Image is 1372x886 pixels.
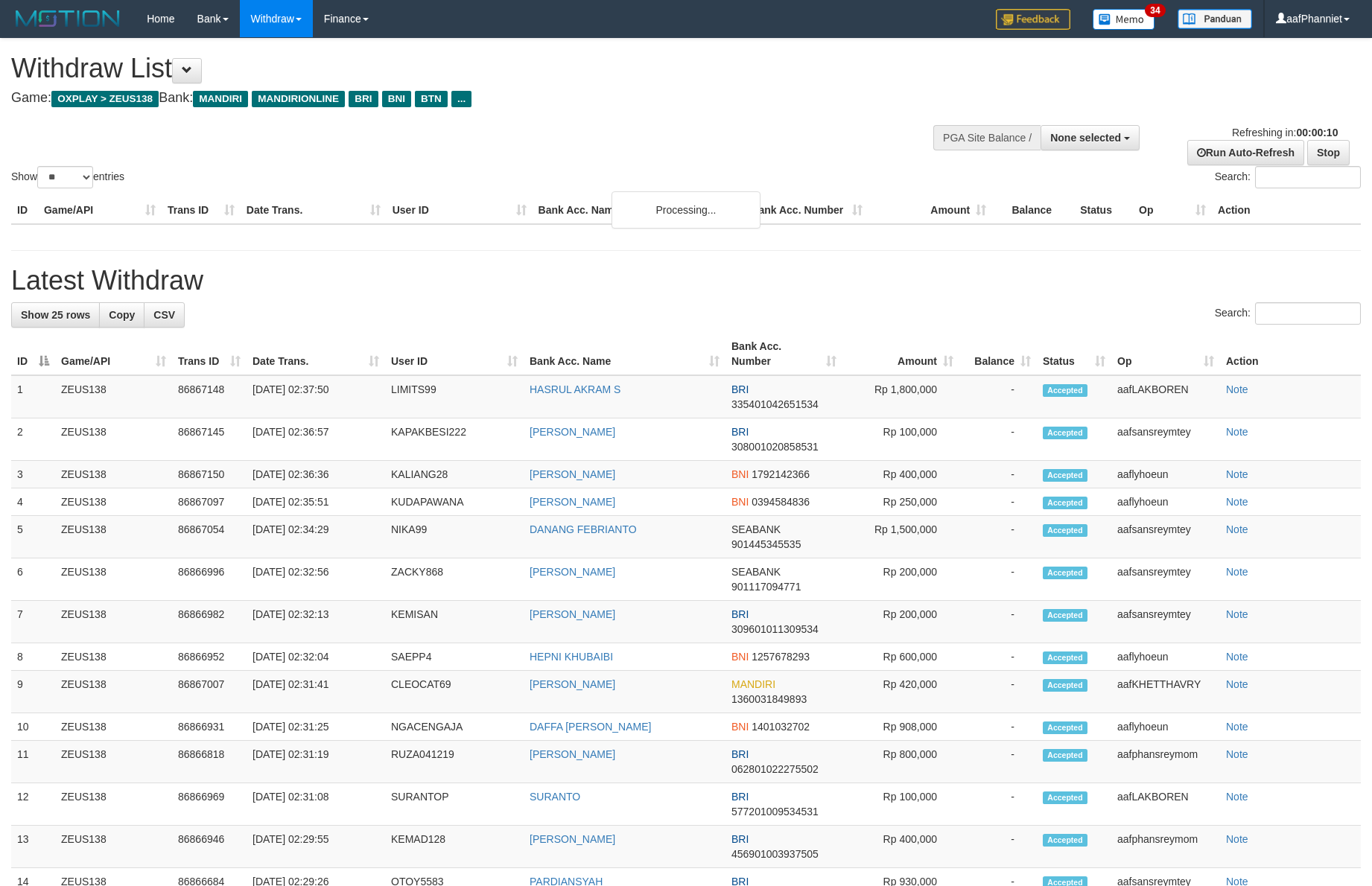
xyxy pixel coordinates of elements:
td: [DATE] 02:36:57 [247,418,385,461]
div: PGA Site Balance / [933,125,1041,150]
a: Note [1226,651,1248,663]
span: BTN [415,91,448,107]
td: 86866996 [172,558,247,601]
a: Copy [99,302,144,328]
th: Date Trans. [241,197,387,224]
th: Trans ID: activate to sort column ascending [172,333,247,375]
td: ZEUS138 [55,783,172,826]
span: 34 [1145,4,1165,17]
td: ZEUS138 [55,713,172,741]
h1: Withdraw List [11,54,900,83]
td: aafphansreymom [1111,741,1220,783]
span: Copy 309601011309534 to clipboard [731,623,819,635]
td: ZACKY868 [385,558,524,601]
a: DAFFA [PERSON_NAME] [530,721,651,733]
td: RUZA041219 [385,741,524,783]
th: Action [1220,333,1361,375]
span: Accepted [1043,469,1087,482]
td: aaflyhoeun [1111,713,1220,741]
td: NIKA99 [385,516,524,558]
td: - [959,418,1037,461]
td: 86866931 [172,713,247,741]
span: Accepted [1043,791,1087,804]
td: Rp 1,500,000 [842,516,959,558]
span: BNI [382,91,411,107]
th: Bank Acc. Number: activate to sort column ascending [725,333,842,375]
td: aaflyhoeun [1111,488,1220,516]
td: - [959,741,1037,783]
span: Accepted [1043,384,1087,397]
span: Copy 1401032702 to clipboard [752,721,810,733]
td: KAPAKBESI222 [385,418,524,461]
a: Stop [1307,140,1350,165]
a: Note [1226,383,1248,395]
td: 5 [11,516,55,558]
td: Rp 200,000 [842,558,959,601]
td: Rp 1,800,000 [842,375,959,418]
span: Accepted [1043,609,1087,622]
td: 86866946 [172,826,247,868]
span: Copy 1257678293 to clipboard [752,651,810,663]
span: MANDIRI [731,678,775,690]
td: KALIANG28 [385,461,524,488]
td: [DATE] 02:31:25 [247,713,385,741]
a: [PERSON_NAME] [530,678,615,690]
td: 4 [11,488,55,516]
td: aafKHETTHAVRY [1111,671,1220,713]
span: Accepted [1043,567,1087,579]
td: 1 [11,375,55,418]
span: Copy 1792142366 to clipboard [752,468,810,480]
td: Rp 200,000 [842,601,959,643]
td: - [959,375,1037,418]
a: Note [1226,791,1248,803]
td: Rp 800,000 [842,741,959,783]
th: User ID: activate to sort column ascending [385,333,524,375]
a: Note [1226,566,1248,578]
td: ZEUS138 [55,601,172,643]
td: ZEUS138 [55,741,172,783]
td: [DATE] 02:31:19 [247,741,385,783]
th: Balance: activate to sort column ascending [959,333,1037,375]
td: KEMISAN [385,601,524,643]
th: ID [11,197,38,224]
td: ZEUS138 [55,558,172,601]
td: 10 [11,713,55,741]
a: Note [1226,833,1248,845]
td: - [959,826,1037,868]
td: - [959,461,1037,488]
img: Button%20Memo.svg [1093,9,1155,30]
td: aaflyhoeun [1111,461,1220,488]
th: Op [1133,197,1212,224]
label: Search: [1215,166,1361,188]
a: HEPNI KHUBAIBI [530,651,613,663]
td: 86866818 [172,741,247,783]
td: ZEUS138 [55,671,172,713]
span: SEABANK [731,566,781,578]
td: aafsansreymtey [1111,516,1220,558]
a: Note [1226,496,1248,508]
span: Copy 1360031849893 to clipboard [731,693,807,705]
span: OXPLAY > ZEUS138 [51,91,159,107]
td: 11 [11,741,55,783]
span: Accepted [1043,679,1087,692]
td: 86866969 [172,783,247,826]
a: DANANG FEBRIANTO [530,523,637,535]
td: Rp 250,000 [842,488,959,516]
td: 86867148 [172,375,247,418]
button: None selected [1041,125,1140,150]
span: BRI [731,748,749,760]
td: 7 [11,601,55,643]
strong: 00:00:10 [1296,127,1338,138]
label: Search: [1215,302,1361,325]
span: Copy 335401042651534 to clipboard [731,398,819,410]
a: HASRUL AKRAM S [530,383,620,395]
th: Op: activate to sort column ascending [1111,333,1220,375]
span: BRI [731,791,749,803]
a: Run Auto-Refresh [1187,140,1304,165]
span: MANDIRI [193,91,248,107]
td: 86867150 [172,461,247,488]
td: 8 [11,643,55,671]
h1: Latest Withdraw [11,266,1361,296]
td: [DATE] 02:36:36 [247,461,385,488]
td: ZEUS138 [55,826,172,868]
